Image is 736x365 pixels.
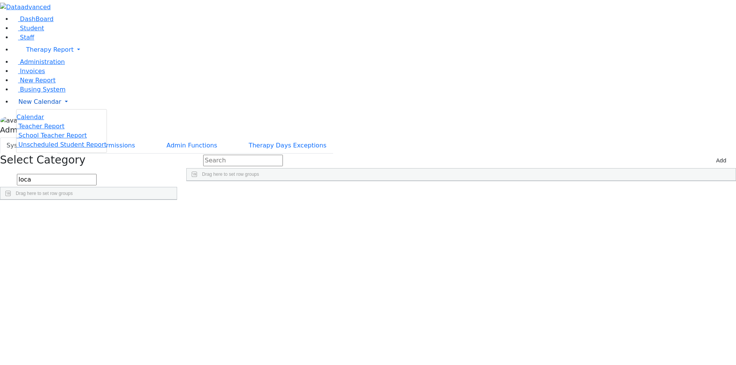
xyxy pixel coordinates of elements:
[20,77,56,84] span: New Report
[18,98,61,105] span: New Calendar
[20,25,44,32] span: Student
[17,174,97,185] input: Search
[12,15,54,23] a: DashBoard
[242,137,333,154] button: Therapy Days Exceptions
[20,67,45,75] span: Invoices
[713,155,730,167] button: Add
[12,77,56,84] a: New Report
[16,123,64,130] a: Teacher Report
[12,42,736,57] a: Therapy Report
[26,46,74,53] span: Therapy Report
[12,25,44,32] a: Student
[12,86,66,93] a: Busing System
[18,132,87,139] span: School Teacher Report
[20,58,65,65] span: Administration
[18,123,64,130] span: Teacher Report
[12,67,45,75] a: Invoices
[12,34,34,41] a: Staff
[16,191,73,196] span: Drag here to set row groups
[12,58,65,65] a: Administration
[20,86,66,93] span: Busing System
[203,155,283,166] input: Search
[20,34,34,41] span: Staff
[16,113,44,121] span: Calendar
[12,94,736,110] a: New Calendar
[76,137,141,154] button: User Permissions
[16,113,44,122] a: Calendar
[18,141,107,148] span: Unscheduled Student Report
[20,15,54,23] span: DashBoard
[16,141,107,148] a: Unscheduled Student Report
[16,132,87,139] a: School Teacher Report
[202,172,259,177] span: Drag here to set row groups
[160,137,223,154] button: Admin Functions
[16,109,107,153] ul: Therapy Report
